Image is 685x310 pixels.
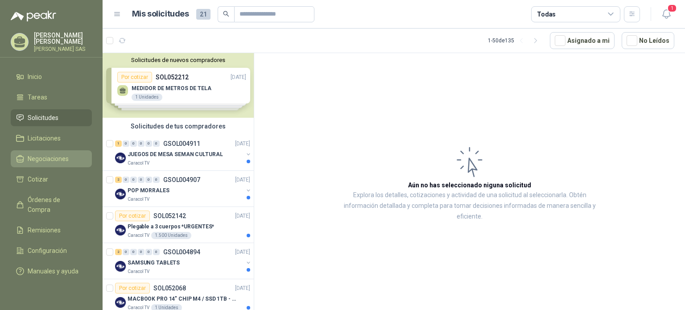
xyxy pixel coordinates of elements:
[128,196,149,203] p: Caracol TV
[128,186,169,195] p: POP MORRALES
[28,174,48,184] span: Cotizar
[130,141,137,147] div: 0
[132,8,189,21] h1: Mis solicitudes
[128,223,214,231] p: Plegable a 3 cuerpos *URGENTES*
[103,118,254,135] div: Solicitudes de tus compradores
[128,268,149,275] p: Caracol TV
[28,72,42,82] span: Inicio
[28,92,47,102] span: Tareas
[11,191,92,218] a: Órdenes de Compra
[28,266,78,276] span: Manuales y ayuda
[115,211,150,221] div: Por cotizar
[115,141,122,147] div: 1
[128,150,223,159] p: JUEGOS DE MESA SEMAN CULTURAL
[34,46,92,52] p: [PERSON_NAME] SAS
[115,297,126,308] img: Company Logo
[138,177,144,183] div: 0
[115,249,122,255] div: 2
[103,207,254,243] a: Por cotizarSOL052142[DATE] Company LogoPlegable a 3 cuerpos *URGENTES*Caracol TV1.500 Unidades
[138,141,144,147] div: 0
[622,32,674,49] button: No Leídos
[145,141,152,147] div: 0
[658,6,674,22] button: 1
[196,9,210,20] span: 21
[153,141,160,147] div: 0
[115,283,150,293] div: Por cotizar
[106,57,250,63] button: Solicitudes de nuevos compradores
[163,141,200,147] p: GSOL004911
[115,174,252,203] a: 2 0 0 0 0 0 GSOL004907[DATE] Company LogoPOP MORRALESCaracol TV
[115,189,126,199] img: Company Logo
[115,153,126,163] img: Company Logo
[408,180,531,190] h3: Aún no has seleccionado niguna solicitud
[163,177,200,183] p: GSOL004907
[163,249,200,255] p: GSOL004894
[138,249,144,255] div: 0
[115,247,252,275] a: 2 0 0 0 0 0 GSOL004894[DATE] Company LogoSAMSUNG TABLETSCaracol TV
[11,109,92,126] a: Solicitudes
[11,11,56,21] img: Logo peakr
[223,11,229,17] span: search
[11,89,92,106] a: Tareas
[128,295,239,303] p: MACBOOK PRO 14" CHIP M4 / SSD 1TB - 24 GB RAM
[145,177,152,183] div: 0
[128,160,149,167] p: Caracol TV
[235,212,250,220] p: [DATE]
[11,263,92,280] a: Manuales y ayuda
[123,141,129,147] div: 0
[123,177,129,183] div: 0
[115,177,122,183] div: 2
[11,150,92,167] a: Negociaciones
[28,154,69,164] span: Negociaciones
[343,190,596,222] p: Explora los detalles, cotizaciones y actividad de una solicitud al seleccionarla. Obtén informaci...
[151,232,191,239] div: 1.500 Unidades
[11,130,92,147] a: Licitaciones
[11,68,92,85] a: Inicio
[28,195,83,215] span: Órdenes de Compra
[235,284,250,293] p: [DATE]
[128,232,149,239] p: Caracol TV
[28,133,61,143] span: Licitaciones
[130,249,137,255] div: 0
[153,213,186,219] p: SOL052142
[11,242,92,259] a: Configuración
[153,177,160,183] div: 0
[537,9,556,19] div: Todas
[235,248,250,256] p: [DATE]
[115,138,252,167] a: 1 0 0 0 0 0 GSOL004911[DATE] Company LogoJUEGOS DE MESA SEMAN CULTURALCaracol TV
[103,53,254,118] div: Solicitudes de nuevos compradoresPor cotizarSOL052212[DATE] MEDIDOR DE METROS DE TELA1 UnidadesPo...
[128,259,180,267] p: SAMSUNG TABLETS
[153,249,160,255] div: 0
[488,33,543,48] div: 1 - 50 de 135
[115,225,126,236] img: Company Logo
[235,140,250,148] p: [DATE]
[115,261,126,272] img: Company Logo
[235,176,250,184] p: [DATE]
[145,249,152,255] div: 0
[28,246,67,256] span: Configuración
[667,4,677,12] span: 1
[28,225,61,235] span: Remisiones
[123,249,129,255] div: 0
[11,171,92,188] a: Cotizar
[11,222,92,239] a: Remisiones
[34,32,92,45] p: [PERSON_NAME] [PERSON_NAME]
[130,177,137,183] div: 0
[28,113,58,123] span: Solicitudes
[550,32,615,49] button: Asignado a mi
[153,285,186,291] p: SOL052068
